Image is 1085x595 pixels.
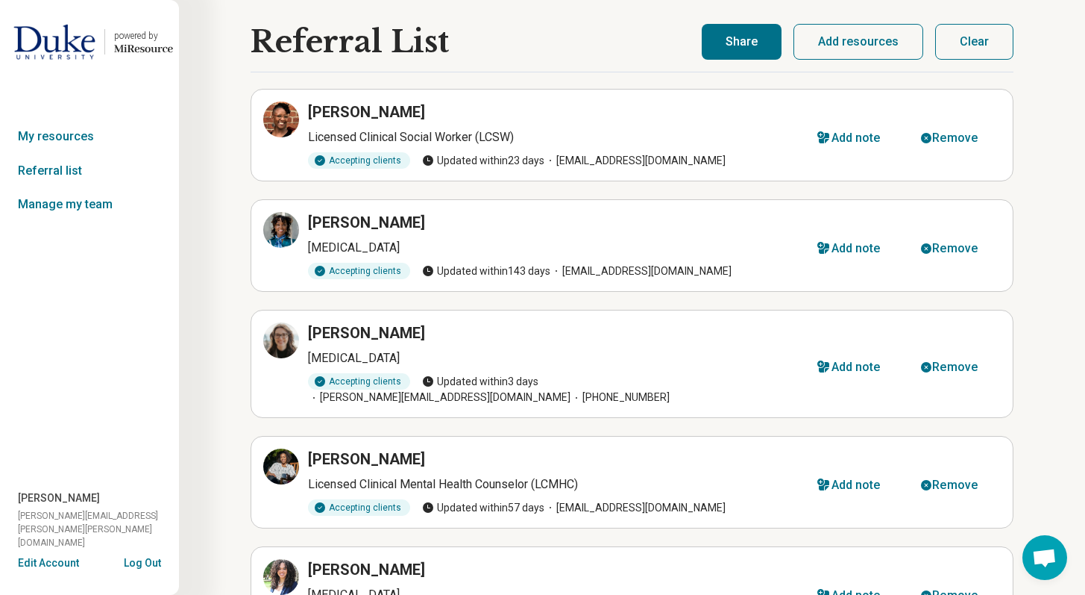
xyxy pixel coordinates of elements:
[932,361,978,373] div: Remove
[903,467,1001,503] button: Remove
[18,490,100,506] span: [PERSON_NAME]
[6,24,173,60] a: Duke Universitypowered by
[308,390,570,405] span: [PERSON_NAME][EMAIL_ADDRESS][DOMAIN_NAME]
[13,24,95,60] img: Duke University
[831,132,881,144] div: Add note
[308,373,410,390] div: Accepting clients
[308,349,799,367] p: [MEDICAL_DATA]
[831,361,881,373] div: Add note
[903,120,1001,156] button: Remove
[308,152,410,169] div: Accepting clients
[799,467,904,503] button: Add note
[570,390,670,405] span: [PHONE_NUMBER]
[422,374,538,390] span: Updated within 3 days
[831,479,881,491] div: Add note
[114,29,173,43] div: powered by
[308,476,799,493] p: Licensed Clinical Mental Health Counselor (LCMHC)
[308,263,410,279] div: Accepting clients
[18,555,79,571] button: Edit Account
[935,24,1013,60] button: Clear
[793,24,923,60] button: Add resources
[422,500,544,516] span: Updated within 57 days
[799,349,904,385] button: Add note
[422,153,544,169] span: Updated within 23 days
[932,132,978,144] div: Remove
[308,449,425,470] h3: [PERSON_NAME]
[903,231,1001,267] button: Remove
[550,264,732,279] span: [EMAIL_ADDRESS][DOMAIN_NAME]
[799,231,904,267] button: Add note
[799,120,904,156] button: Add note
[124,555,161,567] button: Log Out
[544,500,726,516] span: [EMAIL_ADDRESS][DOMAIN_NAME]
[308,128,799,146] p: Licensed Clinical Social Worker (LCSW)
[1022,535,1067,580] div: Open chat
[831,243,881,255] div: Add note
[932,479,978,491] div: Remove
[308,212,425,233] h3: [PERSON_NAME]
[18,509,179,549] span: [PERSON_NAME][EMAIL_ADDRESS][PERSON_NAME][PERSON_NAME][DOMAIN_NAME]
[251,25,449,59] h1: Referral List
[308,239,799,257] p: [MEDICAL_DATA]
[702,24,781,60] button: Share
[903,349,1001,385] button: Remove
[422,264,550,279] span: Updated within 143 days
[932,243,978,255] div: Remove
[308,102,425,122] h3: [PERSON_NAME]
[544,153,726,169] span: [EMAIL_ADDRESS][DOMAIN_NAME]
[308,323,425,343] h3: [PERSON_NAME]
[308,499,410,516] div: Accepting clients
[308,559,425,580] h3: [PERSON_NAME]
